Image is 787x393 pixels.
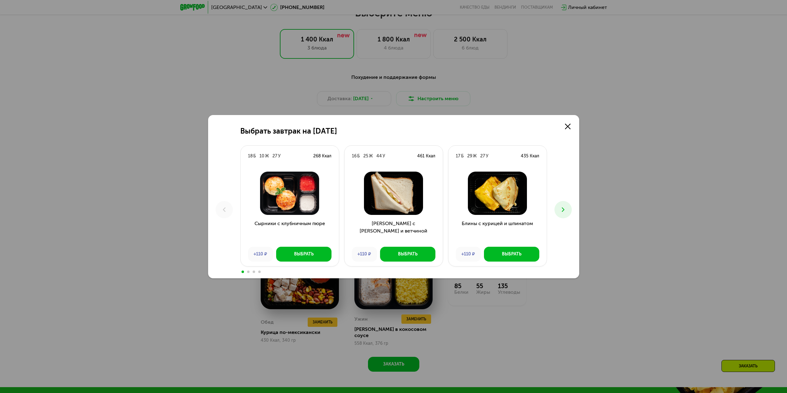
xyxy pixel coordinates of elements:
[278,153,280,159] div: У
[480,153,485,159] div: 27
[246,172,334,215] img: Сырники с клубничным пюре
[313,153,331,159] div: 268 Ккал
[349,172,438,215] img: Сэндвич с сыром и ветчиной
[521,153,539,159] div: 435 Ккал
[272,153,277,159] div: 27
[448,220,547,242] h3: Блины с курицей и шпинатом
[383,153,385,159] div: У
[486,153,488,159] div: У
[456,153,460,159] div: 17
[456,247,481,262] div: +110 ₽
[461,153,464,159] div: Б
[352,153,357,159] div: 16
[417,153,435,159] div: 461 Ккал
[253,153,256,159] div: Б
[484,247,539,262] button: Выбрать
[467,153,472,159] div: 29
[376,153,382,159] div: 44
[352,247,377,262] div: +110 ₽
[240,127,337,135] h2: Выбрать завтрак на [DATE]
[248,153,253,159] div: 18
[357,153,360,159] div: Б
[453,172,542,215] img: Блины с курицей и шпинатом
[276,247,331,262] button: Выбрать
[369,153,373,159] div: Ж
[294,251,314,257] div: Выбрать
[502,251,521,257] div: Выбрать
[344,220,443,242] h3: [PERSON_NAME] с [PERSON_NAME] и ветчиной
[259,153,264,159] div: 10
[248,247,273,262] div: +110 ₽
[380,247,435,262] button: Выбрать
[363,153,368,159] div: 25
[241,220,339,242] h3: Сырники с клубничным пюре
[265,153,269,159] div: Ж
[473,153,477,159] div: Ж
[398,251,417,257] div: Выбрать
